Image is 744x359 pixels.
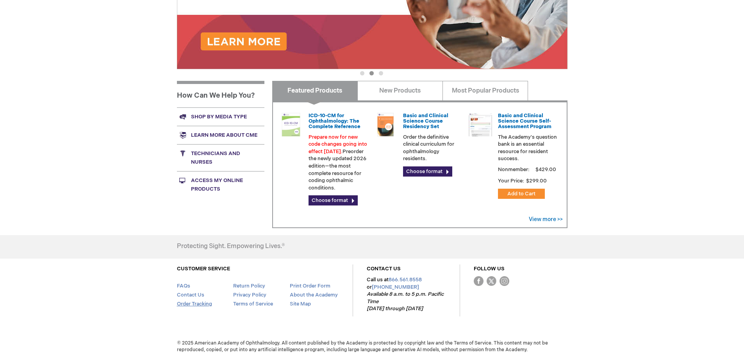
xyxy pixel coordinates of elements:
h4: Protecting Sight. Empowering Lives.® [177,243,285,250]
p: The Academy's question bank is an essential resource for resident success. [498,134,557,163]
a: Privacy Policy [233,292,266,298]
strong: Your Price: [498,178,524,184]
a: Site Map [290,301,311,307]
a: Choose format [403,166,452,177]
span: $299.00 [525,178,548,184]
button: Add to Cart [498,189,545,199]
a: ICD-10-CM for Ophthalmology: The Complete Reference [309,113,360,130]
a: Shop by media type [177,107,264,126]
span: © 2025 American Academy of Ophthalmology. All content published by the Academy is protected by co... [171,340,573,353]
a: Terms of Service [233,301,273,307]
a: Technicians and nurses [177,144,264,171]
img: Twitter [487,276,496,286]
a: FAQs [177,283,190,289]
a: About the Academy [290,292,338,298]
img: Facebook [474,276,484,286]
h1: How Can We Help You? [177,81,264,107]
a: Basic and Clinical Science Course Self-Assessment Program [498,113,551,130]
a: Contact Us [177,292,204,298]
strong: Nonmember: [498,165,530,175]
a: Featured Products [272,81,358,100]
img: bcscself_20.jpg [469,113,492,136]
a: Print Order Form [290,283,330,289]
img: instagram [500,276,509,286]
em: Available 8 a.m. to 5 p.m. Pacific Time [DATE] through [DATE] [367,291,444,312]
a: [PHONE_NUMBER] [372,284,419,290]
a: FOLLOW US [474,266,505,272]
span: Add to Cart [507,191,535,197]
a: Return Policy [233,283,265,289]
p: Order the definitive clinical curriculum for ophthalmology residents. [403,134,462,163]
font: Prepare now for new code changes going into effect [DATE]. [309,134,367,155]
a: Learn more about CME [177,126,264,144]
p: Call us at or [367,276,446,313]
a: CUSTOMER SERVICE [177,266,230,272]
span: $429.00 [534,166,557,173]
a: Basic and Clinical Science Course Residency Set [403,113,448,130]
img: 0120008u_42.png [279,113,303,136]
img: 02850963u_47.png [374,113,397,136]
a: Access My Online Products [177,171,264,198]
a: New Products [357,81,443,100]
a: View more >> [529,216,563,223]
a: Order Tracking [177,301,212,307]
button: 2 of 3 [369,71,374,75]
p: Preorder the newly updated 2026 edition—the most complete resource for coding ophthalmic conditions. [309,134,368,192]
button: 1 of 3 [360,71,364,75]
a: Most Popular Products [442,81,528,100]
a: CONTACT US [367,266,401,272]
a: 866.561.8558 [389,277,422,283]
button: 3 of 3 [379,71,383,75]
a: Choose format [309,195,358,205]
